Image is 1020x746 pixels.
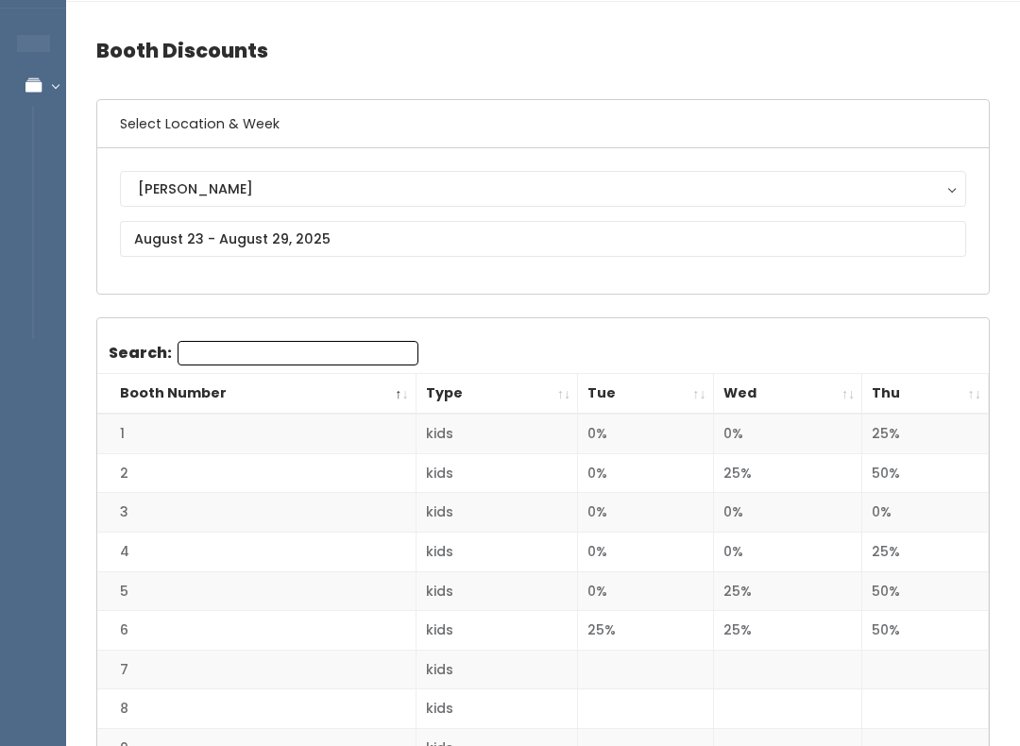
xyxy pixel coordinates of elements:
td: 25% [862,415,989,454]
td: 1 [97,415,416,454]
button: [PERSON_NAME] [120,172,966,208]
td: kids [416,572,577,612]
td: 0% [578,534,714,573]
td: 0% [578,494,714,534]
th: Wed: activate to sort column ascending [713,375,862,415]
td: 2 [97,454,416,494]
td: kids [416,534,577,573]
td: 25% [578,612,714,652]
td: 0% [862,494,989,534]
h4: Booth Discounts [96,25,990,77]
input: August 23 - August 29, 2025 [120,222,966,258]
td: 8 [97,690,416,730]
input: Search: [178,342,418,366]
th: Booth Number: activate to sort column descending [97,375,416,415]
td: 0% [713,494,862,534]
td: 50% [862,572,989,612]
th: Thu: activate to sort column ascending [862,375,989,415]
td: 25% [713,454,862,494]
th: Type: activate to sort column ascending [416,375,577,415]
label: Search: [109,342,418,366]
td: 25% [713,572,862,612]
td: 4 [97,534,416,573]
td: kids [416,415,577,454]
td: kids [416,494,577,534]
td: kids [416,690,577,730]
td: 0% [578,572,714,612]
td: 0% [713,534,862,573]
td: kids [416,454,577,494]
h6: Select Location & Week [97,101,989,149]
td: 50% [862,454,989,494]
td: 0% [578,454,714,494]
td: 50% [862,612,989,652]
td: 0% [713,415,862,454]
td: 25% [862,534,989,573]
th: Tue: activate to sort column ascending [578,375,714,415]
td: 25% [713,612,862,652]
td: 0% [578,415,714,454]
td: 5 [97,572,416,612]
td: 6 [97,612,416,652]
td: kids [416,612,577,652]
td: kids [416,651,577,690]
td: 3 [97,494,416,534]
div: [PERSON_NAME] [138,179,948,200]
td: 7 [97,651,416,690]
